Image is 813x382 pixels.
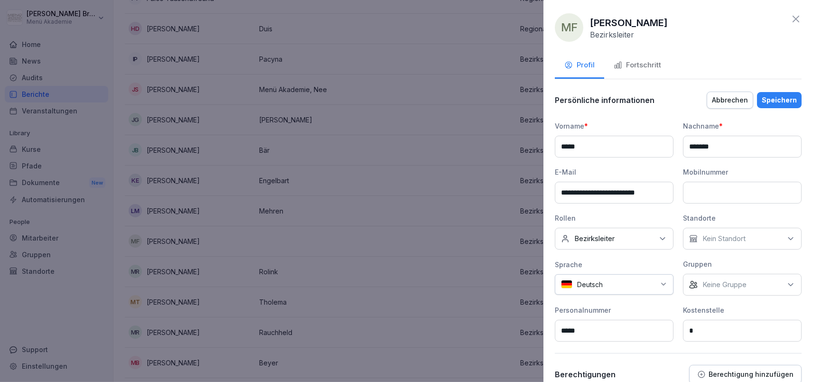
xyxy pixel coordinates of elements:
div: Sprache [555,260,673,270]
p: Berechtigung hinzufügen [709,371,794,378]
div: Mobilnummer [683,167,802,177]
div: Personalnummer [555,305,673,315]
div: Vorname [555,121,673,131]
p: Berechtigungen [555,370,616,379]
p: Bezirksleiter [590,30,634,39]
button: Abbrechen [707,92,753,109]
div: Fortschritt [614,60,661,71]
div: Speichern [762,95,797,105]
div: Gruppen [683,259,802,269]
div: Abbrechen [712,95,748,105]
div: Profil [564,60,595,71]
p: Bezirksleiter [574,234,615,243]
p: Kein Standort [702,234,746,243]
div: MF [555,13,583,42]
div: Kostenstelle [683,305,802,315]
img: de.svg [561,280,572,289]
button: Speichern [757,92,802,108]
div: Standorte [683,213,802,223]
p: Persönliche informationen [555,95,654,105]
p: [PERSON_NAME] [590,16,668,30]
div: Deutsch [555,274,673,295]
div: Nachname [683,121,802,131]
p: Keine Gruppe [702,280,747,289]
button: Profil [555,53,604,79]
div: Rollen [555,213,673,223]
div: E-Mail [555,167,673,177]
button: Fortschritt [604,53,671,79]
